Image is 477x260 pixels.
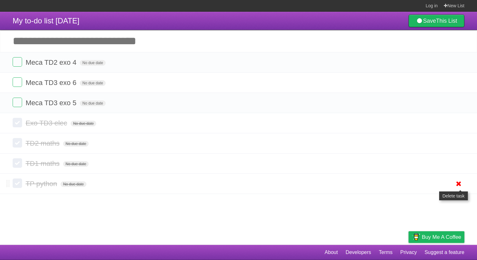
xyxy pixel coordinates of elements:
a: Terms [379,246,393,258]
a: Privacy [400,246,417,258]
label: Done [13,178,22,188]
a: Suggest a feature [425,246,464,258]
span: No due date [80,60,105,66]
span: Exo TD3 elec [26,119,69,127]
a: Developers [345,246,371,258]
span: No due date [80,100,105,106]
span: No due date [80,80,105,86]
label: Done [13,158,22,168]
span: My to-do list [DATE] [13,16,79,25]
span: No due date [61,181,86,187]
span: Buy me a coffee [422,232,461,243]
span: TD2 maths [26,139,61,147]
label: Done [13,57,22,67]
span: No due date [63,161,89,167]
a: About [325,246,338,258]
span: No due date [63,141,89,147]
span: No due date [71,121,96,126]
span: TD1 maths [26,160,61,167]
label: Done [13,77,22,87]
label: Done [13,138,22,148]
label: Done [13,98,22,107]
img: Buy me a coffee [412,232,420,242]
b: This List [436,18,457,24]
span: Meca TD3 exo 5 [26,99,78,107]
span: TP python [26,180,59,188]
span: Meca TD2 exo 4 [26,58,78,66]
a: SaveThis List [409,15,464,27]
label: Done [13,118,22,127]
a: Buy me a coffee [409,231,464,243]
span: Meca TD3 exo 6 [26,79,78,87]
